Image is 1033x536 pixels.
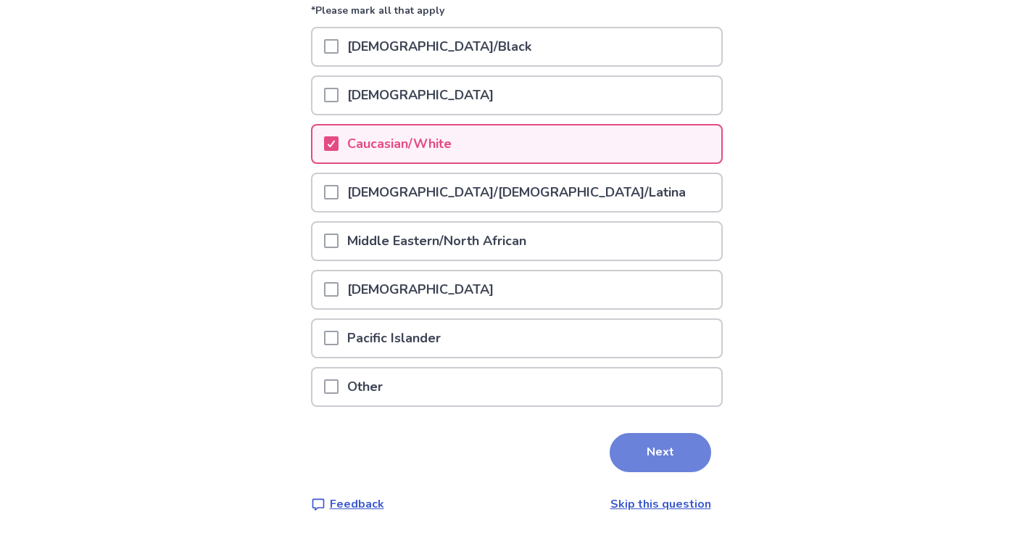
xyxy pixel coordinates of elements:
p: [DEMOGRAPHIC_DATA] [339,271,502,308]
p: Other [339,368,391,405]
p: Caucasian/White [339,125,460,162]
p: [DEMOGRAPHIC_DATA]/[DEMOGRAPHIC_DATA]/Latina [339,174,694,211]
p: *Please mark all that apply [311,3,723,27]
a: Skip this question [610,496,711,512]
p: Middle Eastern/North African [339,223,535,260]
p: [DEMOGRAPHIC_DATA] [339,77,502,114]
p: [DEMOGRAPHIC_DATA]/Black [339,28,540,65]
button: Next [610,433,711,472]
a: Feedback [311,495,384,513]
p: Feedback [330,495,384,513]
p: Pacific Islander [339,320,449,357]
